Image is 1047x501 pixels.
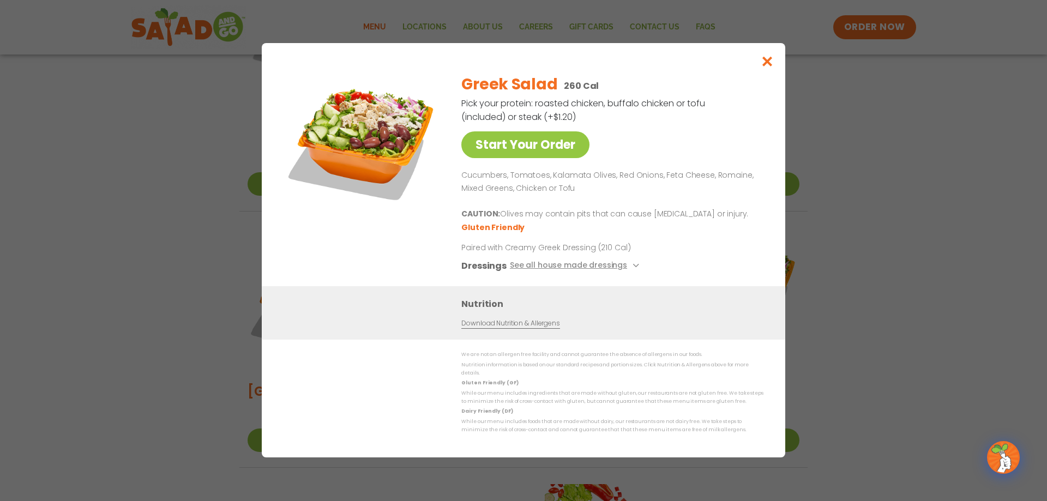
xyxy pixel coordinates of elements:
[461,389,763,406] p: While our menu includes ingredients that are made without gluten, our restaurants are not gluten ...
[750,43,785,80] button: Close modal
[461,418,763,434] p: While our menu includes foods that are made without dairy, our restaurants are not dairy free. We...
[461,298,769,311] h3: Nutrition
[461,319,559,329] a: Download Nutrition & Allergens
[564,79,599,93] p: 260 Cal
[461,169,759,195] p: Cucumbers, Tomatoes, Kalamata Olives, Red Onions, Feta Cheese, Romaine, Mixed Greens, Chicken or ...
[461,259,507,273] h3: Dressings
[510,259,642,273] button: See all house made dressings
[461,361,763,378] p: Nutrition information is based on our standard recipes and portion sizes. Click Nutrition & Aller...
[461,96,707,124] p: Pick your protein: roasted chicken, buffalo chicken or tofu (included) or steak (+$1.20)
[461,208,759,221] p: Olives may contain pits that can cause [MEDICAL_DATA] or injury.
[461,73,557,96] h2: Greek Salad
[461,222,526,234] li: Gluten Friendly
[461,209,500,220] b: CAUTION:
[461,351,763,359] p: We are not an allergen free facility and cannot guarantee the absence of allergens in our foods.
[461,243,663,254] p: Paired with Creamy Greek Dressing (210 Cal)
[461,408,513,415] strong: Dairy Friendly (DF)
[461,380,518,387] strong: Gluten Friendly (GF)
[286,65,439,218] img: Featured product photo for Greek Salad
[461,131,589,158] a: Start Your Order
[988,442,1019,473] img: wpChatIcon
